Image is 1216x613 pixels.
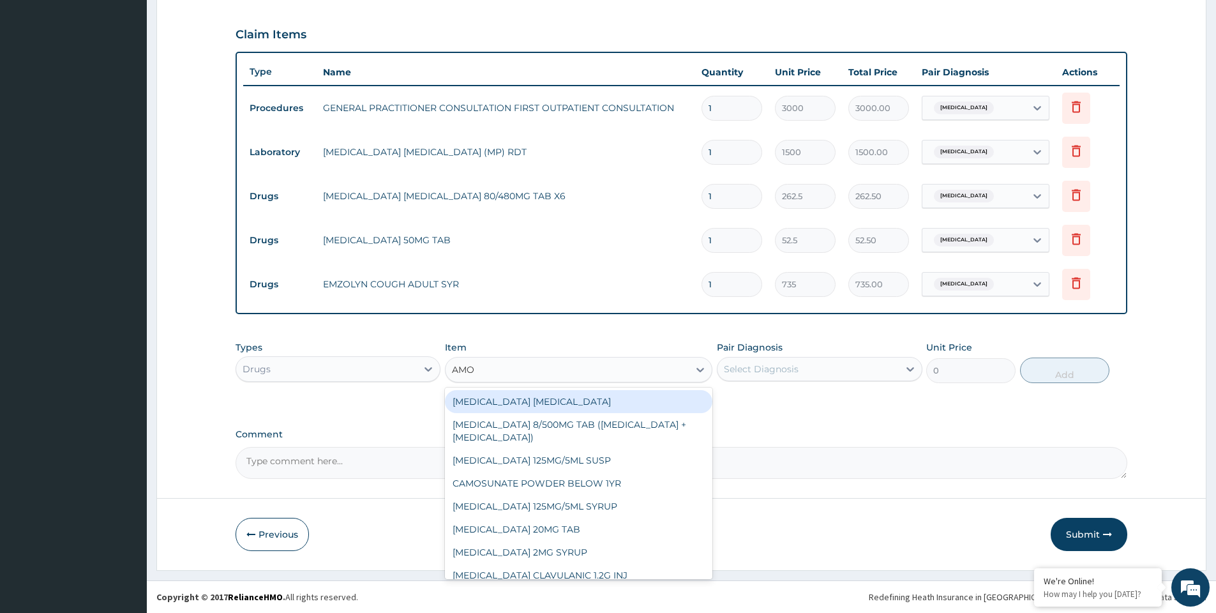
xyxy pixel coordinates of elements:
td: [MEDICAL_DATA] 50MG TAB [317,227,695,253]
div: Chat with us now [66,72,214,88]
footer: All rights reserved. [147,580,1216,613]
textarea: Type your message and hit 'Enter' [6,349,243,393]
td: GENERAL PRACTITIONER CONSULTATION FIRST OUTPATIENT CONSULTATION [317,95,695,121]
label: Types [236,342,262,353]
div: [MEDICAL_DATA] [MEDICAL_DATA] [445,390,712,413]
th: Quantity [695,59,769,85]
span: [MEDICAL_DATA] [934,102,994,114]
div: Redefining Heath Insurance in [GEOGRAPHIC_DATA] using Telemedicine and Data Science! [869,591,1206,603]
div: [MEDICAL_DATA] 20MG TAB [445,518,712,541]
button: Add [1020,358,1109,383]
div: Drugs [243,363,271,375]
td: [MEDICAL_DATA] [MEDICAL_DATA] 80/480MG TAB X6 [317,183,695,209]
th: Pair Diagnosis [915,59,1056,85]
span: [MEDICAL_DATA] [934,278,994,291]
label: Unit Price [926,341,972,354]
h3: Claim Items [236,28,306,42]
td: Drugs [243,273,317,296]
th: Unit Price [769,59,842,85]
td: Procedures [243,96,317,120]
button: Submit [1051,518,1127,551]
div: We're Online! [1044,575,1152,587]
span: [MEDICAL_DATA] [934,234,994,246]
td: Drugs [243,229,317,252]
th: Total Price [842,59,915,85]
div: Select Diagnosis [724,363,799,375]
div: [MEDICAL_DATA] CLAVULANIC 1.2G INJ [445,564,712,587]
label: Item [445,341,467,354]
button: Previous [236,518,309,551]
td: [MEDICAL_DATA] [MEDICAL_DATA] (MP) RDT [317,139,695,165]
a: RelianceHMO [228,591,283,603]
div: [MEDICAL_DATA] 125MG/5ML SUSP [445,449,712,472]
div: CAMOSUNATE POWDER BELOW 1YR [445,472,712,495]
div: [MEDICAL_DATA] 2MG SYRUP [445,541,712,564]
th: Type [243,60,317,84]
strong: Copyright © 2017 . [156,591,285,603]
div: Minimize live chat window [209,6,240,37]
td: Laboratory [243,140,317,164]
div: [MEDICAL_DATA] 8/500MG TAB ([MEDICAL_DATA] + [MEDICAL_DATA]) [445,413,712,449]
span: We're online! [74,161,176,290]
span: [MEDICAL_DATA] [934,146,994,158]
p: How may I help you today? [1044,589,1152,600]
span: [MEDICAL_DATA] [934,190,994,202]
img: d_794563401_company_1708531726252_794563401 [24,64,52,96]
th: Name [317,59,695,85]
label: Pair Diagnosis [717,341,783,354]
div: [MEDICAL_DATA] 125MG/5ML SYRUP [445,495,712,518]
td: EMZOLYN COUGH ADULT SYR [317,271,695,297]
label: Comment [236,429,1127,440]
td: Drugs [243,185,317,208]
th: Actions [1056,59,1120,85]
